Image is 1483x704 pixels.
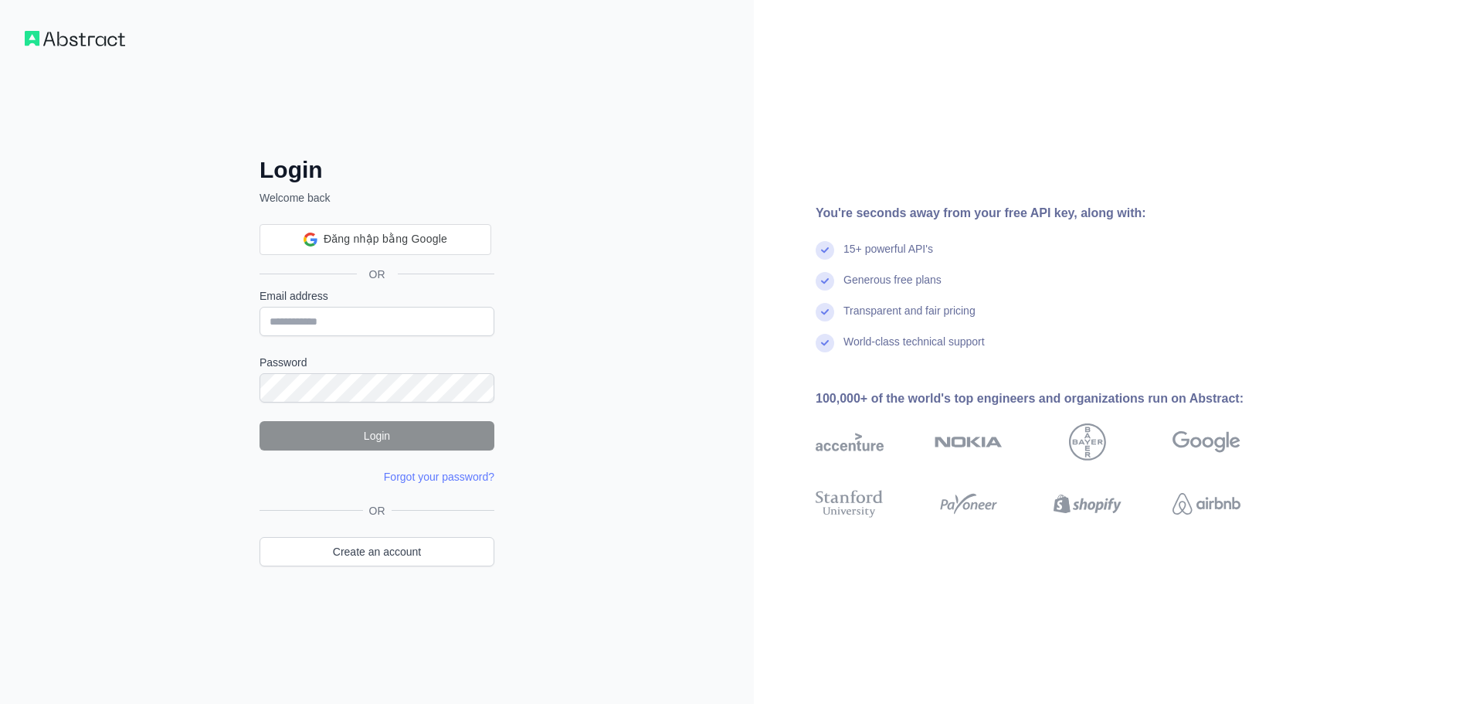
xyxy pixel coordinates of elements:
[260,537,494,566] a: Create an account
[816,204,1290,223] div: You're seconds away from your free API key, along with:
[1172,423,1240,461] img: google
[260,156,494,184] h2: Login
[324,231,447,247] span: Đăng nhập bằng Google
[843,334,985,365] div: World-class technical support
[843,303,976,334] div: Transparent and fair pricing
[816,241,834,260] img: check mark
[935,487,1003,521] img: payoneer
[816,334,834,352] img: check mark
[260,224,491,255] div: Đăng nhập bằng Google
[384,471,494,483] a: Forgot your password?
[843,272,942,303] div: Generous free plans
[1069,423,1106,461] img: bayer
[816,272,834,291] img: check mark
[25,31,125,46] img: Workflow
[1054,487,1122,521] img: shopify
[935,423,1003,461] img: nokia
[843,241,933,272] div: 15+ powerful API's
[363,503,392,519] span: OR
[816,487,884,521] img: stanford university
[260,190,494,206] p: Welcome back
[260,421,494,451] button: Login
[816,303,834,321] img: check mark
[260,355,494,370] label: Password
[1172,487,1240,521] img: airbnb
[816,423,884,461] img: accenture
[816,389,1290,408] div: 100,000+ of the world's top engineers and organizations run on Abstract:
[260,288,494,304] label: Email address
[357,267,398,282] span: OR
